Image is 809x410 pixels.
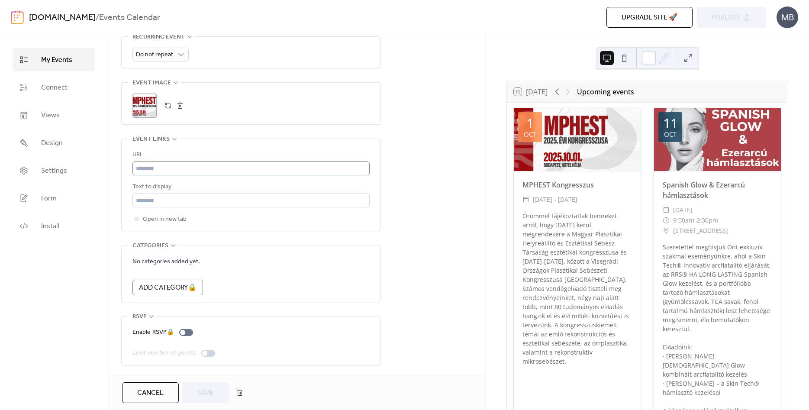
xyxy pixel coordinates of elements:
span: [DATE] - [DATE] [533,194,577,205]
span: Categories [132,241,168,251]
div: ​ [663,215,670,226]
span: Do not repeat [136,49,173,61]
div: Oct [524,131,536,138]
span: Form [41,194,57,204]
span: Views [41,110,60,121]
div: MPHEST Kongresszus [514,180,641,190]
a: [DOMAIN_NAME] [29,10,96,26]
span: Cancel [137,388,164,398]
b: / [96,10,99,26]
a: Install [13,214,95,238]
div: Upcoming events [577,87,634,97]
div: ; [132,94,157,118]
span: My Events [41,55,72,65]
span: Design [41,138,63,149]
span: Install [41,221,59,232]
div: ​ [522,194,529,205]
button: Cancel [122,382,179,403]
span: 9:00am [673,215,694,226]
div: Örömmel tájékoztatlak benneket arról, hogy [DATE] kerül megrendesére a Magyar Plasztikai Helyreál... [514,211,641,366]
a: Views [13,103,95,127]
span: Connect [41,83,68,93]
span: - [694,215,696,226]
div: 11 [663,116,678,129]
a: [STREET_ADDRESS] [673,226,728,236]
a: My Events [13,48,95,71]
span: Upgrade site 🚀 [622,13,677,23]
div: ​ [663,205,670,215]
a: Design [13,131,95,155]
span: [DATE] [673,205,693,215]
div: Spanish Glow & Ezerarcú hámlasztások [654,180,781,200]
span: RSVP [132,312,147,322]
span: Settings [41,166,67,176]
span: 2:30pm [696,215,718,226]
b: Events Calendar [99,10,160,26]
span: Recurring event [132,32,185,42]
a: Connect [13,76,95,99]
img: logo [11,10,24,24]
button: Upgrade site 🚀 [606,7,693,28]
div: 1 [526,116,534,129]
span: Open in new tab [143,214,187,225]
div: ​ [663,226,670,236]
div: Oct [664,131,677,138]
div: Limit number of guests [132,348,196,358]
span: Event image [132,78,171,88]
a: Form [13,187,95,210]
a: Settings [13,159,95,182]
span: Event links [132,134,170,145]
span: No categories added yet. [132,257,200,267]
div: URL [132,150,368,160]
div: Text to display [132,182,368,192]
div: MB [777,6,798,28]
